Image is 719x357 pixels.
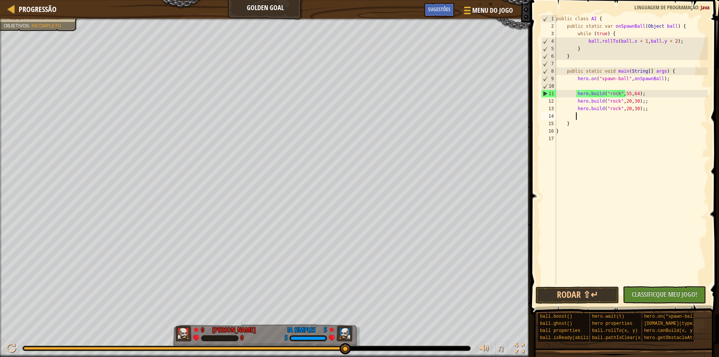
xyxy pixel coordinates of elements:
[541,60,556,67] div: 7
[240,335,243,342] div: 0
[201,325,209,332] div: 0
[541,127,556,135] div: 16
[512,342,527,357] button: Toggle fullscreen
[541,37,556,45] div: 4
[541,45,556,52] div: 5
[541,15,556,22] div: 1
[541,112,556,120] div: 14
[319,325,327,332] div: 5
[472,6,513,15] span: Menu do Jogo
[212,325,256,335] div: [PERSON_NAME]
[541,90,556,97] div: 11
[644,328,695,333] span: hero.canBuild(x, y)
[592,314,624,319] span: hero.wait(t)
[623,286,706,303] button: Classificque Meu Jogo!
[428,6,450,13] span: Sugestões
[541,67,556,75] div: 8
[285,335,288,342] div: 5
[541,75,556,82] div: 9
[541,135,556,142] div: 17
[540,321,572,326] span: ball.ghost()
[29,23,31,28] span: :
[31,23,61,28] span: Incompleto
[176,326,192,341] img: thang_avatar_frame.png
[698,4,701,11] span: :
[19,4,57,14] span: Progressão
[4,342,19,357] button: Ctrl + P: Play
[497,343,504,354] span: ♫
[541,97,556,105] div: 12
[592,335,651,341] span: ball.pathIsClear(x, y)
[701,4,710,11] span: Java
[592,328,638,333] span: ball.rollTo(x, y)
[644,314,709,319] span: hero.on("spawn-ball", f)
[541,105,556,112] div: 13
[540,335,597,341] span: ball.isReady(ability)
[336,326,353,341] img: thang_avatar_frame.png
[287,325,316,335] div: IA Simples
[540,328,580,333] span: ball properties
[536,287,619,304] button: Rodar ⇧↵
[644,335,709,341] span: hero.getObstacleAt(x, y)
[644,321,712,326] span: [DOMAIN_NAME](type, x, y)
[477,342,492,357] button: Ajuste o volume
[634,4,698,11] span: Linguagem de programação
[541,82,556,90] div: 10
[540,314,572,319] span: ball.boost()
[541,120,556,127] div: 15
[632,290,697,299] span: Classificque Meu Jogo!
[4,23,29,28] span: Objetivos
[458,3,518,21] button: Menu do Jogo
[541,22,556,30] div: 2
[541,52,556,60] div: 6
[15,4,57,14] a: Progressão
[592,321,632,326] span: hero properties
[495,342,508,357] button: ♫
[541,30,556,37] div: 3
